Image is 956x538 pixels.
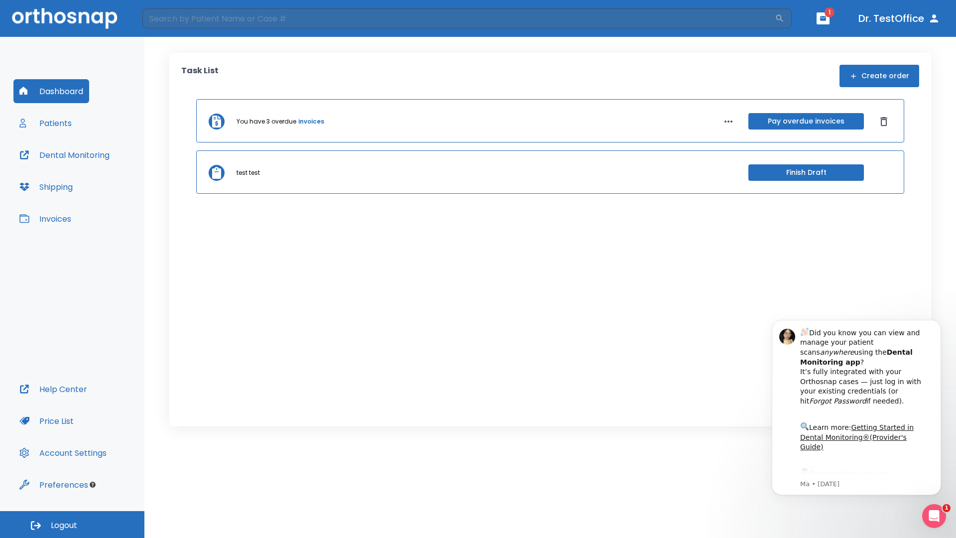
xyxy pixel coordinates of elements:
[237,168,260,177] p: test test
[13,441,113,465] button: Account Settings
[943,504,951,512] span: 1
[13,175,79,199] button: Shipping
[13,207,77,231] button: Invoices
[12,8,118,28] img: Orthosnap
[13,409,80,433] button: Price List
[876,114,892,130] button: Dismiss
[13,143,116,167] button: Dental Monitoring
[181,65,219,87] p: Task List
[922,504,946,528] iframe: Intercom live chat
[839,65,919,87] button: Create order
[13,473,94,497] button: Preferences
[13,111,78,135] button: Patients
[757,307,956,533] iframe: Intercom notifications message
[88,480,97,489] div: Tooltip anchor
[748,164,864,181] button: Finish Draft
[142,8,775,28] input: Search by Patient Name or Case #
[825,7,835,17] span: 1
[13,79,89,103] button: Dashboard
[51,520,77,531] span: Logout
[13,377,93,401] button: Help Center
[854,9,944,27] button: Dr. TestOffice
[748,113,864,130] button: Pay overdue invoices
[298,117,324,126] a: invoices
[237,117,296,126] p: You have 3 overdue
